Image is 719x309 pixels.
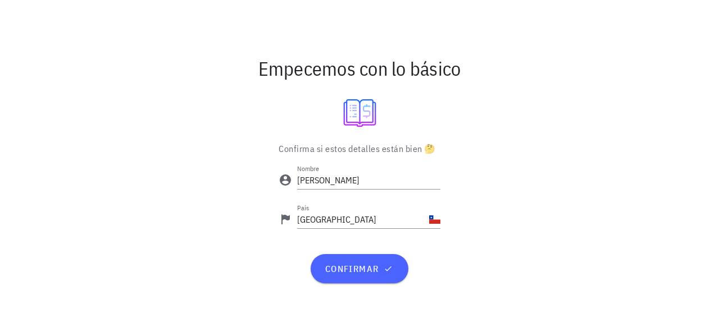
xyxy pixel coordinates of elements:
div: Empecemos con lo básico [27,50,693,86]
label: País [297,204,309,212]
div: CL-icon [429,214,440,225]
button: confirmar [311,254,408,283]
span: confirmar [324,263,394,274]
p: Confirma si estos detalles están bien 🤔 [279,142,440,155]
label: Nombre [297,164,319,173]
div: avatar [688,9,706,27]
